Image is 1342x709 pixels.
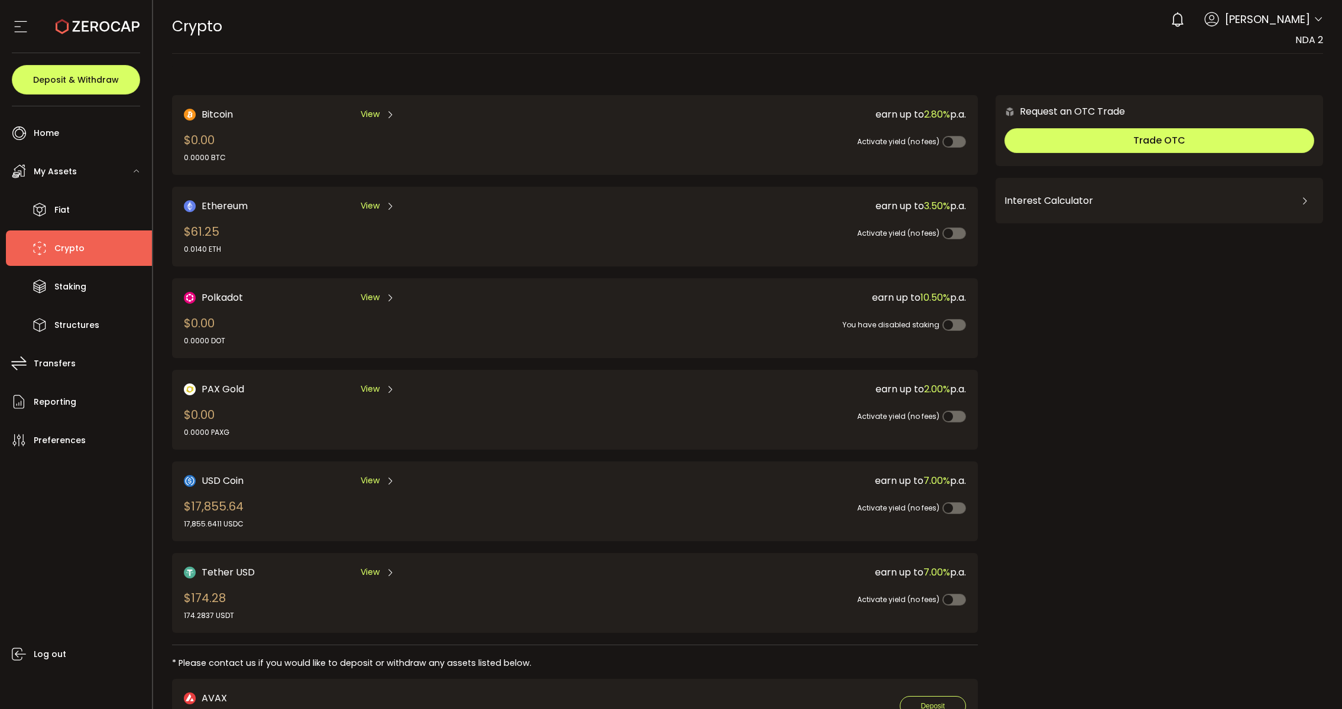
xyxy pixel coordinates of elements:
span: Activate yield (no fees) [857,503,939,513]
div: $0.00 [184,131,226,163]
div: $0.00 [184,314,225,346]
span: Crypto [172,16,222,37]
div: $174.28 [184,589,234,621]
div: Interest Calculator [1004,187,1314,215]
img: Bitcoin [184,109,196,121]
span: Bitcoin [202,107,233,122]
div: earn up to p.a. [559,473,966,488]
span: 7.00% [923,474,950,487]
div: earn up to p.a. [559,290,966,305]
span: Fiat [54,201,70,219]
span: Crypto [54,240,85,257]
span: Transfers [34,355,76,372]
div: Request an OTC Trade [996,104,1125,119]
img: PAX Gold [184,383,196,395]
span: [PERSON_NAME] [1225,11,1310,27]
button: Trade OTC [1004,128,1314,153]
img: USD Coin [184,475,196,487]
span: Polkadot [202,290,243,305]
span: Activate yield (no fees) [857,411,939,421]
div: 0.0000 DOT [184,336,225,346]
span: View [361,200,380,212]
img: Tether USD [184,567,196,578]
div: $17,855.64 [184,497,244,529]
img: DOT [184,292,196,304]
span: Reporting [34,393,76,411]
div: 174.2837 USDT [184,610,234,621]
span: View [361,566,380,578]
span: 3.50% [924,199,950,213]
div: $61.25 [184,223,221,255]
span: View [361,291,380,304]
span: 10.50% [920,291,950,304]
span: Log out [34,646,66,663]
span: Ethereum [202,199,248,213]
button: Deposit & Withdraw [12,65,140,95]
span: View [361,108,380,121]
div: 0.0000 BTC [184,152,226,163]
span: You have disabled staking [842,320,939,330]
span: Staking [54,278,86,295]
span: 7.00% [923,565,950,579]
span: Activate yield (no fees) [857,136,939,147]
div: earn up to p.a. [559,565,966,580]
div: earn up to p.a. [559,199,966,213]
div: * Please contact us if you would like to deposit or withdraw any assets listed below. [172,657,978,669]
span: USD Coin [202,473,244,488]
span: Home [34,125,59,142]
span: Preferences [34,432,86,449]
span: Activate yield (no fees) [857,594,939,604]
div: earn up to p.a. [559,107,966,122]
div: 0.0000 PAXG [184,427,229,438]
span: Tether USD [202,565,255,580]
span: 2.80% [924,108,950,121]
div: 17,855.6411 USDC [184,519,244,529]
span: Deposit & Withdraw [33,76,119,84]
span: AVAX [202,691,227,705]
div: $0.00 [184,406,229,438]
div: earn up to p.a. [559,382,966,396]
span: PAX Gold [202,382,244,396]
img: 6nGpN7MZ9FLuBP83NiajKbTRY4UzlzQtBKtCrLLspmCkSvCZHBKvY3NxgQaT5JnOQREvtQ257bXeeSTueZfAPizblJ+Fe8JwA... [1004,106,1015,117]
span: Structures [54,317,99,334]
span: My Assets [34,163,77,180]
span: 2.00% [924,382,950,396]
iframe: Chat Widget [1283,652,1342,709]
span: View [361,383,380,395]
span: View [361,474,380,487]
img: Ethereum [184,200,196,212]
div: 0.0140 ETH [184,244,221,255]
span: NDA 2 [1295,33,1323,47]
span: Trade OTC [1133,134,1185,147]
img: avax_portfolio.png [184,692,196,704]
span: Activate yield (no fees) [857,228,939,238]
